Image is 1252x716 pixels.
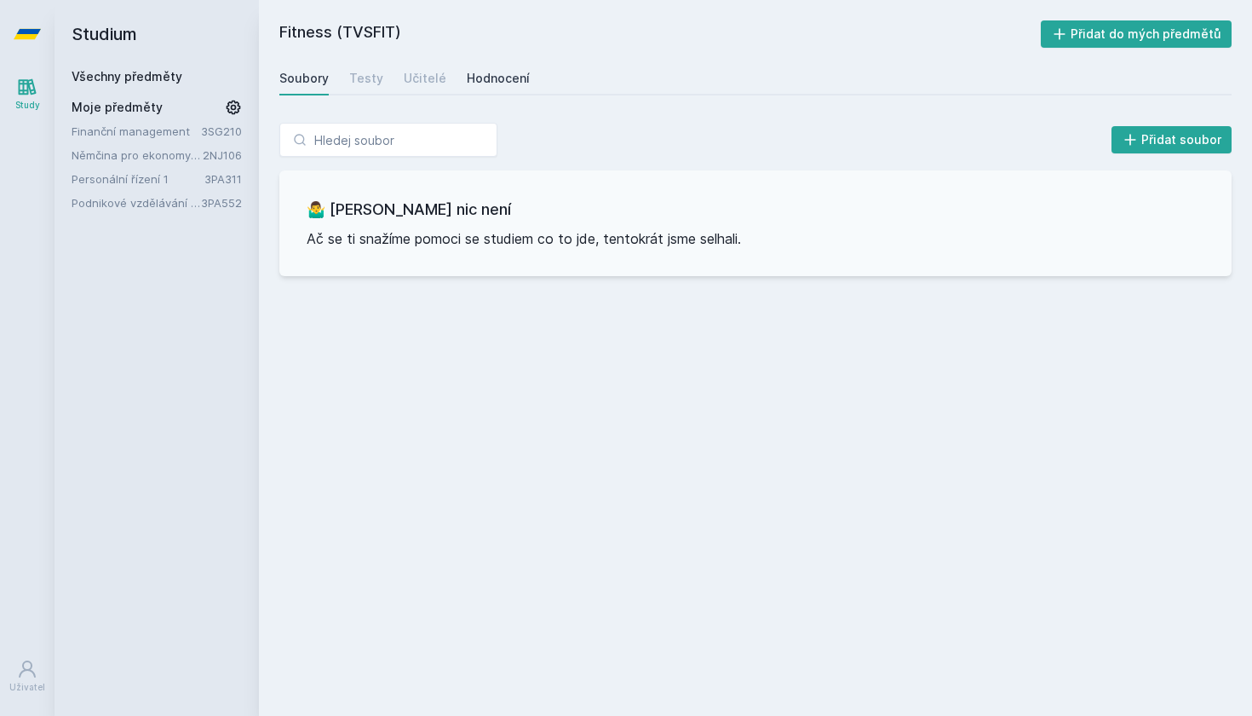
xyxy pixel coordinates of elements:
a: 2NJ106 [203,148,242,162]
div: Soubory [279,70,329,87]
a: Němčina pro ekonomy - středně pokročilá úroveň 2 (B1) [72,147,203,164]
a: Podnikové vzdělávání v praxi [72,194,201,211]
span: Moje předměty [72,99,163,116]
a: Study [3,68,51,120]
div: Učitelé [404,70,446,87]
div: Study [15,99,40,112]
a: Učitelé [404,61,446,95]
a: Soubory [279,61,329,95]
a: 3PA311 [204,172,242,186]
a: Všechny předměty [72,69,182,84]
p: Ač se ti snažíme pomoci se studiem co to jde, tentokrát jsme selhali. [307,228,1204,249]
button: Přidat soubor [1111,126,1232,153]
div: Testy [349,70,383,87]
a: 3PA552 [201,196,242,210]
h2: Fitness (TVSFIT) [279,20,1041,48]
a: Finanční management [72,123,201,140]
button: Přidat do mých předmětů [1041,20,1232,48]
input: Hledej soubor [279,123,497,157]
div: Hodnocení [467,70,530,87]
a: Personální řízení 1 [72,170,204,188]
h3: 🤷‍♂️ [PERSON_NAME] nic není [307,198,1204,222]
a: Hodnocení [467,61,530,95]
a: Uživatel [3,650,51,702]
a: Testy [349,61,383,95]
div: Uživatel [9,681,45,694]
a: 3SG210 [201,124,242,138]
